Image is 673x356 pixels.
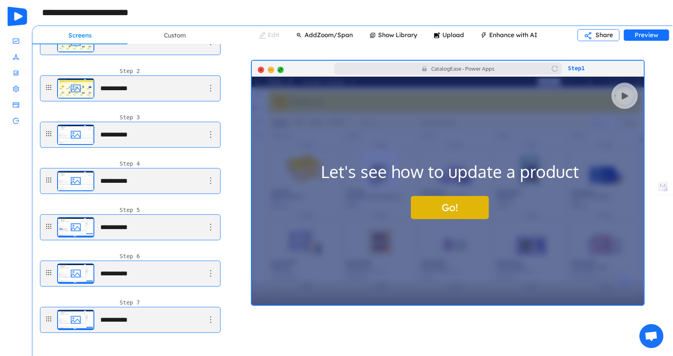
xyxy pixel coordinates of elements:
i: icon: thunderbolt [481,32,487,38]
img: maximizeIcon-038e71d8.svg [277,67,284,73]
i: icon: logout [13,114,19,130]
i: icon: picture [71,176,81,186]
i: icon: picture [71,269,81,279]
div: Enhance with AI [489,25,537,45]
img: closeIcon-843e22fb.svg [258,67,264,73]
button: icon: share-altShare [577,29,619,41]
button: Preview [623,29,669,41]
i: icon: ellipsis [206,176,215,185]
div: Upload [442,25,464,45]
i: icon: picture [71,130,81,140]
i: icon: ellipsis [206,269,215,278]
div: Show Library [378,25,417,45]
i: icon: ellipsis [206,130,215,139]
p: Step 6 [119,252,145,261]
p: Step 4 [119,160,145,168]
i: icon: ellipsis [206,315,215,324]
i: icon: picture [71,315,81,325]
div: Add Zoom/Span [305,25,353,45]
p: CatalogEase - Power Apps [431,65,494,73]
div: Edit [268,25,279,45]
i: icon: reload [552,65,558,72]
div: Screens [32,26,127,45]
img: minimizeIcon-bf539b3e.svg [268,67,274,73]
p: Step 7 [119,299,145,307]
p: Preview [635,25,658,45]
i: icon: picture [71,222,81,232]
span: Upload [425,29,472,42]
p: Let's see how to update a product [281,158,615,184]
i: icon: picture [71,83,81,93]
div: Open chat [639,324,663,348]
p: Step 2 [119,67,145,75]
p: Step 3 [119,113,145,122]
i: icon: deployment-unit [13,50,19,66]
p: Go! [434,196,466,219]
div: Custom [127,26,223,45]
p: Step 5 [119,206,145,214]
i: icon: lock [422,66,427,71]
i: icon: ellipsis [206,223,215,231]
i: icon: edit [259,32,266,39]
i: icon: credit-card [13,98,19,114]
i: icon: ellipsis [206,84,215,93]
i: icon: setting [13,82,19,98]
p: Step 1 [562,64,638,73]
p: Share [595,25,613,45]
i: icon: fund [13,34,19,50]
